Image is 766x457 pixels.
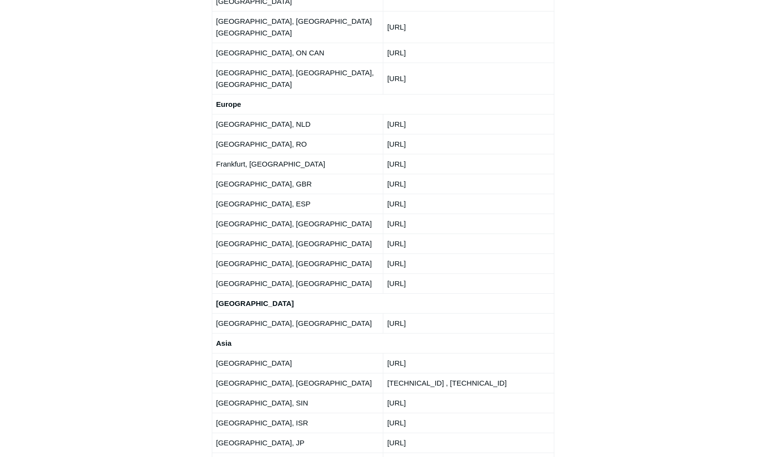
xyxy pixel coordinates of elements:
td: [URL] [383,194,554,214]
td: [GEOGRAPHIC_DATA], ON CAN [212,43,383,63]
strong: [GEOGRAPHIC_DATA] [216,299,294,307]
td: [GEOGRAPHIC_DATA], JP [212,433,383,453]
td: [GEOGRAPHIC_DATA], [GEOGRAPHIC_DATA] [212,373,383,393]
td: [URL] [383,433,554,453]
td: Frankfurt, [GEOGRAPHIC_DATA] [212,154,383,174]
td: [GEOGRAPHIC_DATA], GBR [212,174,383,194]
td: [URL] [383,134,554,154]
td: [GEOGRAPHIC_DATA] [212,353,383,373]
td: [URL] [383,393,554,413]
td: [URL] [383,63,554,94]
strong: Asia [216,339,232,347]
td: [URL] [383,273,554,293]
td: [GEOGRAPHIC_DATA], [GEOGRAPHIC_DATA], [GEOGRAPHIC_DATA] [212,63,383,94]
td: [URL] [383,43,554,63]
td: [GEOGRAPHIC_DATA], [GEOGRAPHIC_DATA] [212,254,383,273]
td: [GEOGRAPHIC_DATA], [GEOGRAPHIC_DATA] [212,214,383,234]
td: [GEOGRAPHIC_DATA], ISR [212,413,383,433]
td: [GEOGRAPHIC_DATA], RO [212,134,383,154]
td: [URL] [383,114,554,134]
td: [URL] [383,313,554,333]
td: [URL] [383,154,554,174]
strong: Europe [216,100,241,108]
td: [GEOGRAPHIC_DATA], SIN [212,393,383,413]
td: [URL] [383,413,554,433]
td: [GEOGRAPHIC_DATA], [GEOGRAPHIC_DATA] [212,313,383,333]
td: [URL] [383,254,554,273]
td: [GEOGRAPHIC_DATA], ESP [212,194,383,214]
td: [GEOGRAPHIC_DATA], [GEOGRAPHIC_DATA] [212,234,383,254]
td: [URL] [383,214,554,234]
td: [GEOGRAPHIC_DATA], [GEOGRAPHIC_DATA] [212,273,383,293]
td: [URL] [383,234,554,254]
td: [GEOGRAPHIC_DATA], [GEOGRAPHIC_DATA] [GEOGRAPHIC_DATA] [212,11,383,43]
td: [URL] [383,174,554,194]
td: [TECHNICAL_ID] , [TECHNICAL_ID] [383,373,554,393]
td: [URL] [383,353,554,373]
td: [GEOGRAPHIC_DATA], NLD [212,114,383,134]
td: [URL] [383,11,554,43]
